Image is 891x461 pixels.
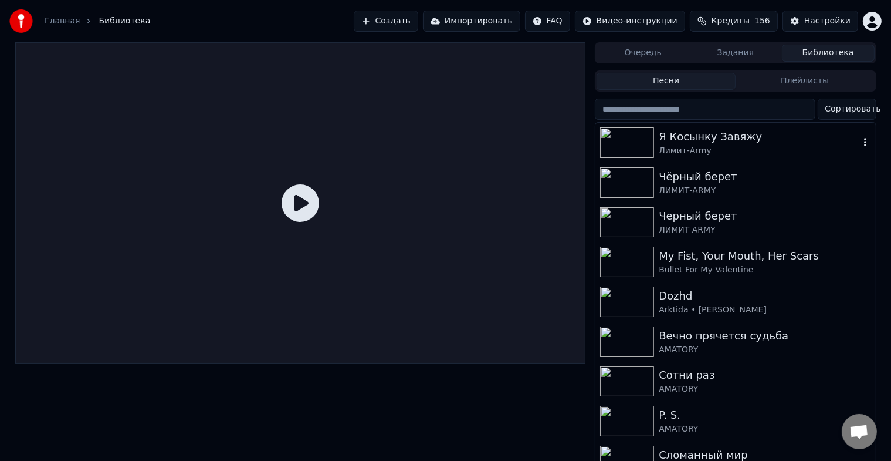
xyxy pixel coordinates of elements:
[842,414,877,449] a: Открытый чат
[736,73,875,90] button: Плейлисты
[659,383,870,395] div: AMATORY
[659,169,870,185] div: Чёрный берет
[659,208,870,224] div: Черный берет
[689,45,782,62] button: Задания
[659,407,870,423] div: P. S.
[354,11,418,32] button: Создать
[659,288,870,304] div: Dozhd
[45,15,150,27] nav: breadcrumb
[597,73,736,90] button: Песни
[659,264,870,276] div: Bullet For My Valentine
[525,11,570,32] button: FAQ
[597,45,689,62] button: Очередь
[423,11,520,32] button: Импортировать
[659,328,870,344] div: Вечно прячется судьба
[659,367,870,383] div: Сотни раз
[659,248,870,264] div: My Fist, Your Mouth, Her Scars
[754,15,770,27] span: 156
[659,145,859,157] div: Лимит-Army
[782,11,858,32] button: Настройки
[659,304,870,316] div: Arktida • [PERSON_NAME]
[99,15,150,27] span: Библиотека
[782,45,875,62] button: Библиотека
[45,15,80,27] a: Главная
[659,423,870,435] div: AMATORY
[804,15,851,27] div: Настройки
[659,344,870,356] div: AMATORY
[712,15,750,27] span: Кредиты
[659,224,870,236] div: ЛИМИТ ARMY
[659,129,859,145] div: Я Косынку Завяжу
[575,11,685,32] button: Видео-инструкции
[659,185,870,197] div: ЛИМИТ-ARMY
[690,11,778,32] button: Кредиты156
[9,9,33,33] img: youka
[825,103,881,115] span: Сортировать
